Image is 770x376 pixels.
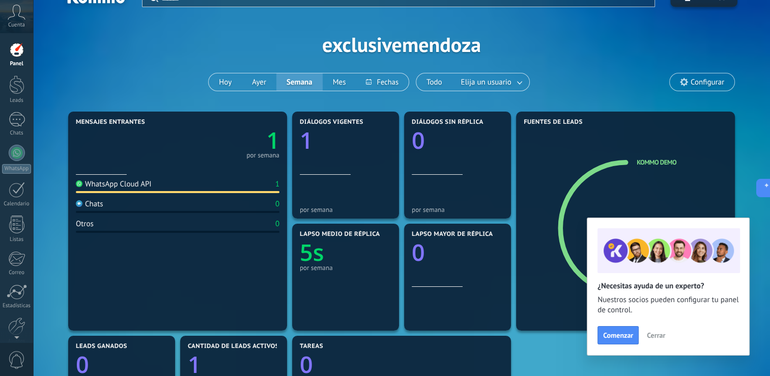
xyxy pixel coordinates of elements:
span: Configurar [691,78,724,87]
a: 1 [178,125,279,156]
span: Diálogos vigentes [300,119,363,126]
button: Hoy [209,73,242,91]
text: 0 [412,237,425,268]
span: Lapso medio de réplica [300,231,380,238]
span: Diálogos sin réplica [412,119,483,126]
div: Correo [2,270,32,276]
div: por semana [300,206,391,213]
button: Cerrar [642,328,670,343]
button: Comenzar [597,326,639,344]
div: 0 [275,199,279,209]
div: Chats [76,199,103,209]
img: WhatsApp Cloud API [76,180,82,187]
span: Lapso mayor de réplica [412,231,493,238]
a: Kommo Demo [637,158,676,167]
span: Mensajes entrantes [76,119,145,126]
div: Otros [76,219,94,229]
button: Semana [276,73,323,91]
img: Chats [76,200,82,207]
div: Leads [2,97,32,104]
div: Panel [2,61,32,67]
span: Nuestros socios pueden configurar tu panel de control. [597,295,739,315]
h2: ¿Necesitas ayuda de un experto? [597,281,739,291]
div: 1 [275,179,279,189]
div: por semana [300,264,391,272]
text: 1 [266,125,279,156]
span: Comenzar [603,332,633,339]
button: Elija un usuario [452,73,529,91]
span: Cantidad de leads activos [188,343,279,350]
span: Cuenta [8,22,25,29]
button: Fechas [356,73,408,91]
span: Cerrar [647,332,665,339]
span: Leads ganados [76,343,127,350]
div: Listas [2,236,32,243]
button: Ayer [242,73,276,91]
span: Fuentes de leads [524,119,583,126]
text: 5s [300,237,324,268]
text: 1 [300,125,313,156]
div: 0 [275,219,279,229]
div: por semana [246,153,279,158]
text: 0 [412,125,425,156]
div: WhatsApp [2,164,31,174]
span: Elija un usuario [459,75,514,89]
div: por semana [412,206,503,213]
button: Mes [323,73,356,91]
button: Todo [416,73,452,91]
div: Chats [2,130,32,137]
div: Calendario [2,201,32,207]
span: Tareas [300,343,323,350]
div: WhatsApp Cloud API [76,179,152,189]
div: Estadísticas [2,303,32,309]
